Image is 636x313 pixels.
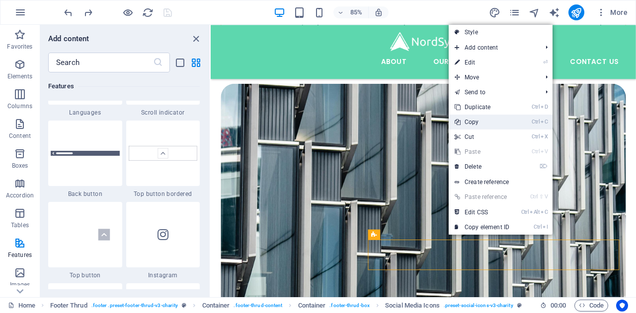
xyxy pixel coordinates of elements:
img: back-to-top-bordered1.svg [129,146,198,161]
span: . footer-thrud-box [329,300,370,312]
nav: breadcrumb [50,300,522,312]
i: D [541,104,548,110]
span: Click to select. Double-click to edit [202,300,230,312]
i: This element is a customizable preset [517,303,522,308]
p: Elements [7,72,33,80]
button: undo [62,6,74,18]
a: CtrlVPaste [449,144,515,159]
div: Top button [48,202,122,279]
span: Top button bordered [126,190,200,198]
span: Code [579,300,604,312]
span: . footer-thrud-content [234,300,282,312]
i: Alt [530,209,540,215]
i: Ctrl [534,224,542,230]
button: pages [509,6,521,18]
span: Top button [48,271,122,279]
span: Click to select. Double-click to edit [385,300,440,312]
i: ⇧ [539,193,544,200]
button: Code [574,300,608,312]
a: CtrlDDuplicate [449,100,515,115]
i: Ctrl [532,104,540,110]
a: CtrlICopy element ID [449,220,515,235]
button: navigator [529,6,541,18]
i: ⌦ [540,163,548,170]
i: Publish [570,7,582,18]
i: This element is a customizable preset [182,303,186,308]
h6: Session time [540,300,566,312]
a: Send to [449,85,538,100]
p: Content [9,132,31,140]
i: Redo: Change menu items (Ctrl+Y, ⌘+Y) [82,7,94,18]
span: . preset-social-icons-v3-charity [444,300,513,312]
a: Create reference [449,175,553,189]
p: Images [10,281,30,289]
img: back-to-topbutton.svg [51,212,120,257]
i: Navigator [529,7,540,18]
p: Accordion [6,191,34,199]
i: I [543,224,548,230]
span: Back button [48,190,122,198]
span: Languages [48,109,122,117]
i: Ctrl [532,148,540,155]
i: Ctrl [530,193,538,200]
p: Tables [11,221,29,229]
span: 00 00 [551,300,566,312]
h6: Add content [48,33,89,45]
button: close panel [190,33,202,45]
i: Ctrl [532,119,540,125]
span: Click to select. Double-click to edit [50,300,87,312]
i: Design (Ctrl+Alt+Y) [489,7,500,18]
a: ⏎Edit [449,55,515,70]
i: ⏎ [543,59,548,65]
span: Scroll indicator [126,109,200,117]
p: Boxes [12,162,28,170]
a: CtrlAltCEdit CSS [449,205,515,220]
button: 85% [333,6,369,18]
img: back-button.svg [51,151,120,156]
i: Pages (Ctrl+Alt+S) [509,7,520,18]
h6: Features [48,80,200,92]
div: Back button [48,121,122,198]
a: CtrlXCut [449,129,515,144]
span: Add content [449,40,538,55]
span: Instagram [126,271,200,279]
i: Reload page [142,7,154,18]
button: design [489,6,501,18]
i: V [545,193,548,200]
i: C [541,209,548,215]
div: Instagram [126,202,200,279]
span: Click to select. Double-click to edit [298,300,326,312]
i: On resize automatically adjust zoom level to fit chosen device. [374,8,383,17]
input: Search [48,53,153,72]
button: More [592,4,632,20]
a: CtrlCCopy [449,115,515,129]
i: X [541,133,548,140]
p: Columns [7,102,32,110]
i: Ctrl [532,133,540,140]
span: More [596,7,628,17]
a: ⌦Delete [449,159,515,174]
button: reload [142,6,154,18]
div: Top button bordered [126,121,200,198]
h6: 85% [348,6,364,18]
i: V [541,148,548,155]
p: Features [8,251,32,259]
span: . footer .preset-footer-thrud-v3-charity [91,300,178,312]
span: Move [449,70,538,85]
button: list-view [174,57,186,68]
p: Favorites [7,43,32,51]
i: C [541,119,548,125]
button: text_generator [549,6,560,18]
i: Ctrl [521,209,529,215]
button: publish [568,4,584,20]
span: : [557,302,559,309]
a: Style [449,25,553,40]
a: Click to cancel selection. Double-click to open Pages [8,300,35,312]
i: Undo: Change image (Ctrl+Z) [63,7,74,18]
button: redo [82,6,94,18]
a: Ctrl⇧VPaste reference [449,189,515,204]
i: AI Writer [549,7,560,18]
button: grid-view [190,57,202,68]
button: Usercentrics [616,300,628,312]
